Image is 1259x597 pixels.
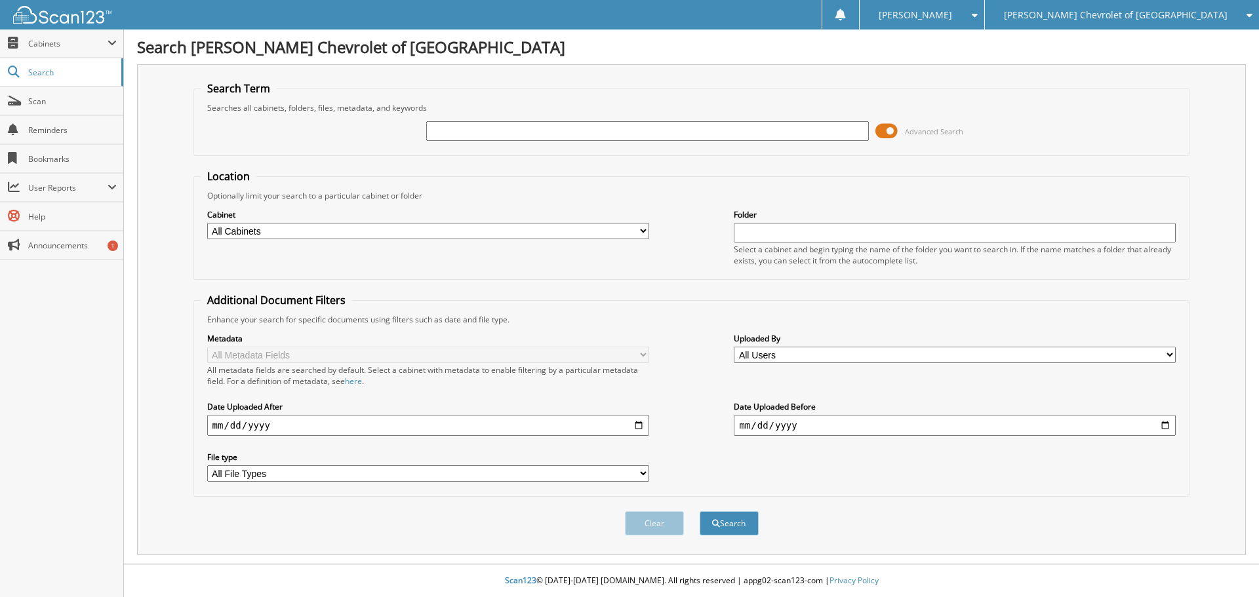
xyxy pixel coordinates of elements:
input: start [207,415,649,436]
label: Cabinet [207,209,649,220]
legend: Search Term [201,81,277,96]
div: 1 [108,241,118,251]
label: Folder [734,209,1176,220]
legend: Location [201,169,256,183]
label: Date Uploaded After [207,401,649,412]
span: Reminders [28,125,117,136]
div: Searches all cabinets, folders, files, metadata, and keywords [201,102,1183,113]
button: Search [700,511,759,535]
h1: Search [PERSON_NAME] Chevrolet of [GEOGRAPHIC_DATA] [137,36,1246,58]
a: Privacy Policy [829,575,879,586]
img: scan123-logo-white.svg [13,6,111,24]
a: here [345,376,362,387]
div: Select a cabinet and begin typing the name of the folder you want to search in. If the name match... [734,244,1176,266]
span: Scan123 [505,575,536,586]
span: Search [28,67,115,78]
span: Advanced Search [905,126,963,136]
button: Clear [625,511,684,535]
div: Enhance your search for specific documents using filters such as date and file type. [201,314,1183,325]
label: Metadata [207,333,649,344]
label: Uploaded By [734,333,1176,344]
div: Optionally limit your search to a particular cabinet or folder [201,190,1183,201]
label: File type [207,452,649,463]
span: [PERSON_NAME] [879,11,952,19]
span: [PERSON_NAME] Chevrolet of [GEOGRAPHIC_DATA] [1004,11,1228,19]
span: Help [28,211,117,222]
input: end [734,415,1176,436]
span: User Reports [28,182,108,193]
span: Cabinets [28,38,108,49]
legend: Additional Document Filters [201,293,352,307]
span: Announcements [28,240,117,251]
div: All metadata fields are searched by default. Select a cabinet with metadata to enable filtering b... [207,364,649,387]
span: Scan [28,96,117,107]
label: Date Uploaded Before [734,401,1176,412]
span: Bookmarks [28,153,117,164]
div: © [DATE]-[DATE] [DOMAIN_NAME]. All rights reserved | appg02-scan123-com | [124,565,1259,597]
